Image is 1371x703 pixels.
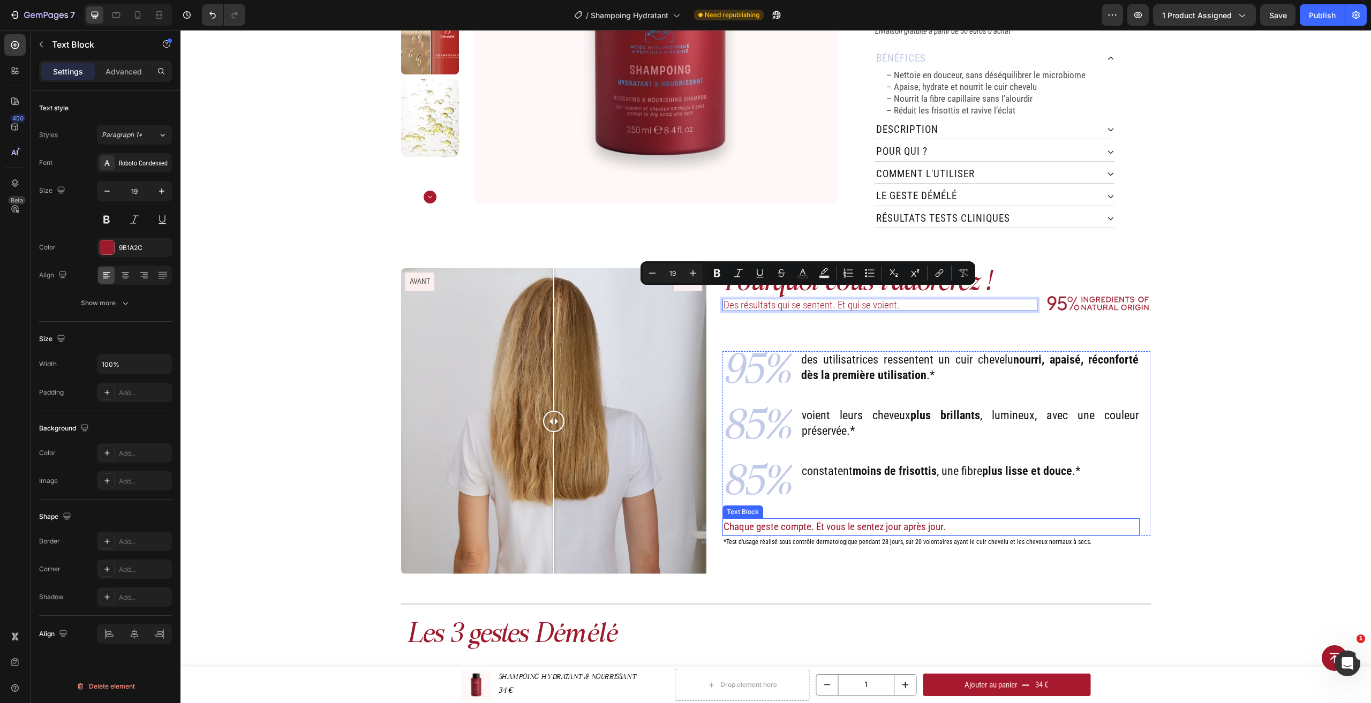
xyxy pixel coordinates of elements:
[81,298,131,308] div: Show more
[39,359,57,369] div: Width
[39,103,69,113] div: Text style
[641,261,975,285] div: Editor contextual toolbar
[8,196,26,205] div: Beta
[543,434,611,477] p: 85%
[620,321,959,354] h2: des utilisatrices ressentent un cuir chevelu .*
[543,270,855,280] p: Des résultats qui se sentent. Et qui se voient.
[865,238,970,308] img: gempages_531459662973764496-dd51c3e6-c26f-45d7-9e33-aa70171ba13a.png
[39,158,52,168] div: Font
[493,243,522,260] div: APRES
[39,448,56,458] div: Color
[672,434,756,448] strong: moins de frisottis
[39,536,60,546] div: Border
[696,21,745,36] p: bénéfices
[119,565,169,575] div: Add...
[52,38,143,51] p: Text Block
[621,323,958,352] strong: nourri, apaisé, réconforté dès la première utilisation
[543,239,855,268] p: Pourquoi vous l'adorerez !
[543,378,611,421] p: 85%
[696,114,747,130] p: pour qui ?
[243,161,256,173] button: Carousel Next Arrow
[802,434,892,448] strong: plus lisse et douce
[542,238,856,269] h2: Rich Text Editor. Editing area: main
[543,489,958,505] p: Chaque geste compte. Et vous le sentez jour après jour.
[591,10,668,21] span: Shampoing Hydratant
[225,586,970,625] h2: Les 3 gestes Démélé
[39,184,67,198] div: Size
[39,476,58,486] div: Image
[1162,10,1232,21] span: 1 product assigned
[39,293,172,313] button: Show more
[119,477,169,486] div: Add...
[1269,11,1287,20] span: Save
[39,243,56,252] div: Color
[39,510,73,524] div: Shape
[76,680,135,693] div: Delete element
[180,30,1371,703] iframe: Design area
[39,627,70,641] div: Align
[102,130,142,140] span: Paragraph 1*
[586,10,589,21] span: /
[39,421,91,436] div: Background
[1335,651,1360,676] iframe: Intercom live chat
[543,508,911,516] span: *Test d'usage réalisé sous contrôle dermatologique pendant 28 jours, sur 20 volontaires ayant le ...
[696,92,758,108] p: Description
[119,388,169,398] div: Add...
[39,332,67,346] div: Size
[696,158,777,174] p: le geste démélé
[542,269,856,281] div: Rich Text Editor. Editing area: main
[39,268,69,283] div: Align
[1153,4,1256,26] button: 1 product assigned
[4,4,80,26] button: 7
[97,354,171,374] input: Auto
[39,678,172,695] button: Delete element
[53,66,83,77] p: Settings
[119,593,169,602] div: Add...
[1357,634,1365,643] span: 1
[620,433,901,450] h2: constatent , une fibre .*
[696,137,794,152] p: comment L'utiliser
[97,125,172,145] button: Paragraph 1*
[119,449,169,458] div: Add...
[706,39,933,86] p: – Nettoie en douceur, sans déséquilibrer le microbiome – Apaise, hydrate et nourrit le cuir cheve...
[1309,10,1336,21] div: Publish
[543,322,610,365] p: 95%
[39,564,61,574] div: Corner
[119,243,169,253] div: 9B1A2C
[39,592,64,602] div: Shadow
[1300,4,1345,26] button: Publish
[119,537,169,547] div: Add...
[705,10,759,20] span: Need republishing
[119,158,169,168] div: Roboto Condensed
[202,4,245,26] div: Undo/Redo
[544,477,581,487] div: Text Block
[730,379,800,392] strong: plus brillants
[70,9,75,21] p: 7
[106,66,142,77] p: Advanced
[10,114,26,123] div: 450
[225,243,254,260] div: AVANT
[39,130,58,140] div: Styles
[696,181,830,196] p: résultats tests cliNiques
[1260,4,1295,26] button: Save
[39,388,64,397] div: Padding
[620,377,959,410] h2: voient leurs cheveux , lumineux, avec une couleur préservée.*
